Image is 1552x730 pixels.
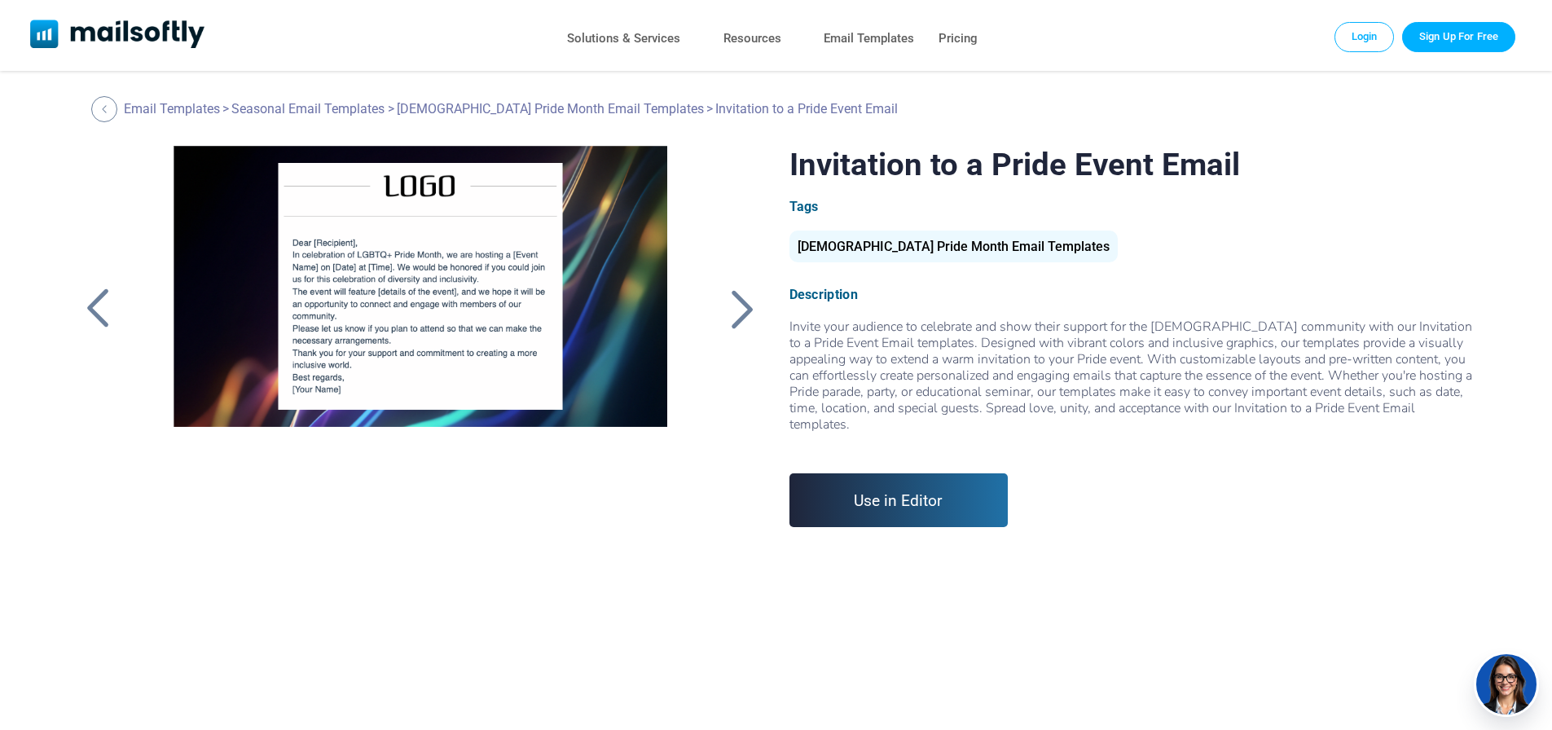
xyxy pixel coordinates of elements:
[789,319,1475,449] div: Invite your audience to celebrate and show their support for the [DEMOGRAPHIC_DATA] community wit...
[1402,22,1515,51] a: Trial
[789,245,1118,253] a: [DEMOGRAPHIC_DATA] Pride Month Email Templates
[723,27,781,51] a: Resources
[231,101,385,117] a: Seasonal Email Templates
[824,27,914,51] a: Email Templates
[397,101,704,117] a: [DEMOGRAPHIC_DATA] Pride Month Email Templates
[91,96,121,122] a: Back
[789,146,1475,182] h1: Invitation to a Pride Event Email
[1334,22,1395,51] a: Login
[146,146,694,553] a: Invitation to a Pride Event Email
[723,288,763,330] a: Back
[789,473,1009,527] a: Use in Editor
[789,287,1475,302] div: Description
[789,199,1475,214] div: Tags
[77,288,118,330] a: Back
[124,101,220,117] a: Email Templates
[30,20,205,51] a: Mailsoftly
[567,27,680,51] a: Solutions & Services
[939,27,978,51] a: Pricing
[789,231,1118,262] div: [DEMOGRAPHIC_DATA] Pride Month Email Templates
